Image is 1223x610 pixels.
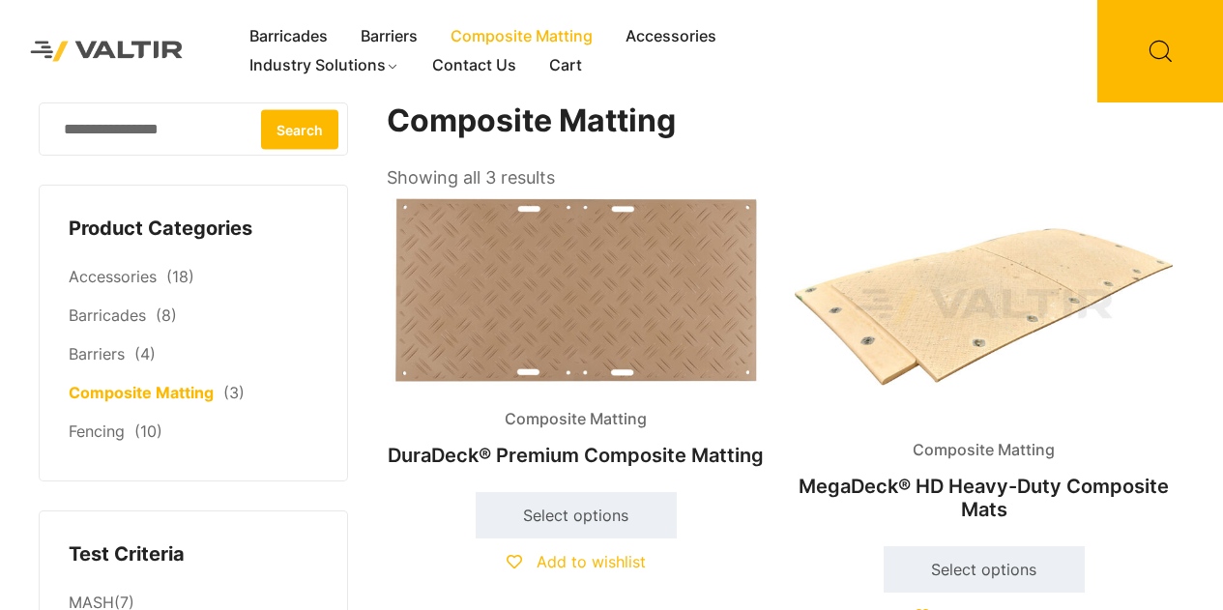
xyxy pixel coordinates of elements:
a: Composite MattingMegaDeck® HD Heavy-Duty Composite Mats [795,193,1173,531]
a: Barriers [344,22,434,51]
span: (18) [166,267,194,286]
span: (4) [134,344,156,363]
h2: DuraDeck® Premium Composite Matting [387,434,765,477]
a: Cart [533,51,598,80]
a: Composite MattingDuraDeck® Premium Composite Matting [387,193,765,477]
a: Barricades [69,305,146,325]
span: (10) [134,421,162,441]
span: Composite Matting [490,405,661,434]
a: Barricades [233,22,344,51]
a: Composite Matting [69,383,214,402]
h2: MegaDeck® HD Heavy-Duty Composite Mats [795,465,1173,531]
a: Composite Matting [434,22,609,51]
a: Barriers [69,344,125,363]
span: (3) [223,383,245,402]
span: Composite Matting [898,436,1069,465]
a: Contact Us [416,51,533,80]
a: Accessories [609,22,733,51]
p: Showing all 3 results [387,161,555,194]
a: Fencing [69,421,125,441]
a: Accessories [69,267,157,286]
h4: Test Criteria [69,540,318,569]
a: Industry Solutions [233,51,416,80]
h1: Composite Matting [387,102,1175,140]
h4: Product Categories [69,215,318,244]
a: Select options for “MegaDeck® HD Heavy-Duty Composite Mats” [884,546,1085,593]
a: Select options for “DuraDeck® Premium Composite Matting” [476,492,677,538]
span: (8) [156,305,177,325]
button: Search [261,109,338,149]
img: Valtir Rentals [15,25,199,77]
span: Add to wishlist [537,552,646,571]
a: Add to wishlist [507,552,646,571]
